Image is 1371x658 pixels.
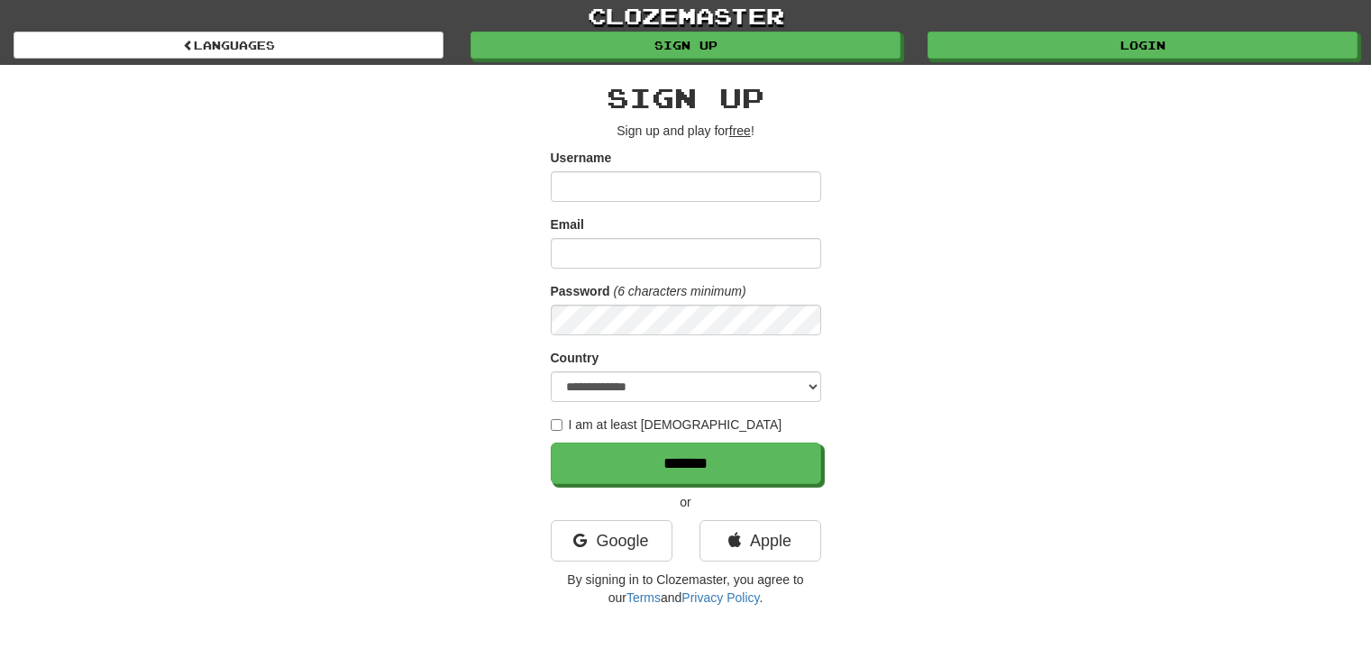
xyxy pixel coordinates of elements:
[551,149,612,167] label: Username
[14,32,443,59] a: Languages
[551,83,821,113] h2: Sign up
[551,416,782,434] label: I am at least [DEMOGRAPHIC_DATA]
[551,493,821,511] p: or
[614,284,746,298] em: (6 characters minimum)
[626,590,661,605] a: Terms
[729,123,751,138] u: free
[681,590,759,605] a: Privacy Policy
[551,349,599,367] label: Country
[551,419,562,431] input: I am at least [DEMOGRAPHIC_DATA]
[928,32,1357,59] a: Login
[471,32,900,59] a: Sign up
[551,122,821,140] p: Sign up and play for !
[699,520,821,562] a: Apple
[551,215,584,233] label: Email
[551,571,821,607] p: By signing in to Clozemaster, you agree to our and .
[551,282,610,300] label: Password
[551,520,672,562] a: Google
